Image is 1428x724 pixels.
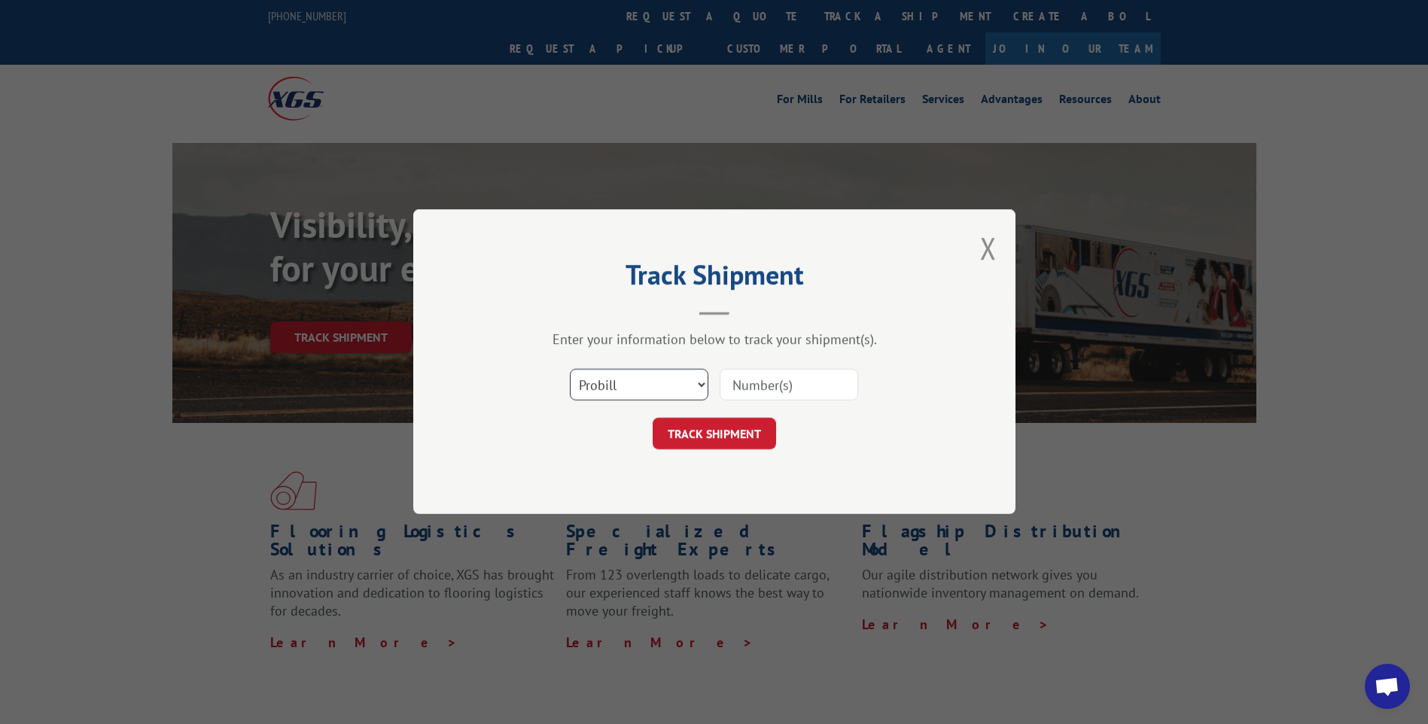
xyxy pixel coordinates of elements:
div: Enter your information below to track your shipment(s). [489,331,940,348]
input: Number(s) [720,370,858,401]
button: Close modal [980,228,997,268]
div: Open chat [1365,664,1410,709]
h2: Track Shipment [489,264,940,293]
button: TRACK SHIPMENT [653,418,776,450]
